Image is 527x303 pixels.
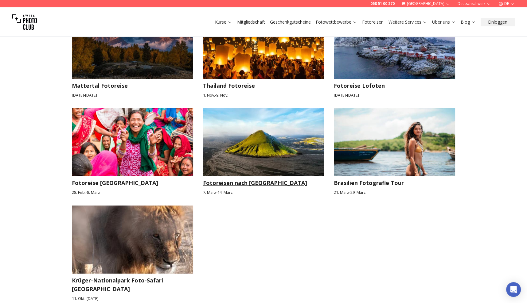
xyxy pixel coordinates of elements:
[506,282,521,297] div: Open Intercom Messenger
[237,19,265,25] a: Mitgliedschaft
[334,190,455,195] small: 21. März - 29. März
[334,11,455,98] a: Fotoreise LofotenFotoreise Lofoten[DATE]-[DATE]
[72,92,193,98] small: [DATE] - [DATE]
[362,19,384,25] a: Fotoreisen
[313,18,360,26] button: Fotowettbewerbe
[215,19,232,25] a: Kurse
[72,108,193,195] a: Fotoreise NepalFotoreise [GEOGRAPHIC_DATA]28. Feb.-8. März
[12,10,37,34] img: Swiss photo club
[203,190,324,195] small: 7. März - 14. März
[328,7,461,82] img: Fotoreise Lofoten
[203,81,324,90] h3: Thailand Fotoreise
[72,11,193,98] a: Mattertal FotoreiseMattertal Fotoreise[DATE]-[DATE]
[267,18,313,26] button: Geschenkgutscheine
[203,92,324,98] small: 1. Nov. - 9. Nov.
[203,178,324,187] h3: Fotoreisen nach [GEOGRAPHIC_DATA]
[66,202,199,277] img: Krüger-Nationalpark Foto-Safari Südafrika
[197,7,330,82] img: Thailand Fotoreise
[334,92,455,98] small: [DATE] - [DATE]
[370,1,395,6] a: 058 51 00 270
[66,105,199,179] img: Fotoreise Nepal
[388,19,427,25] a: Weitere Services
[481,18,515,26] button: Einloggen
[386,18,430,26] button: Weitere Services
[458,18,478,26] button: Blog
[328,105,461,179] img: Brasilien Fotografie Tour
[334,178,455,187] h3: Brasilien Fotografie Tour
[72,190,193,195] small: 28. Feb. - 8. März
[461,19,476,25] a: Blog
[203,108,324,195] a: Fotoreisen nach IslandFotoreisen nach [GEOGRAPHIC_DATA]7. März-14. März
[270,19,311,25] a: Geschenkgutscheine
[203,11,324,98] a: Thailand FotoreiseThailand Fotoreise1. Nov.-9. Nov.
[72,205,193,301] a: Krüger-Nationalpark Foto-Safari SüdafrikaKrüger-Nationalpark Foto-Safari [GEOGRAPHIC_DATA]11. Okt...
[66,7,199,82] img: Mattertal Fotoreise
[72,178,193,187] h3: Fotoreise [GEOGRAPHIC_DATA]
[432,19,456,25] a: Über uns
[430,18,458,26] button: Über uns
[213,18,235,26] button: Kurse
[203,108,324,176] img: Fotoreisen nach Island
[235,18,267,26] button: Mitgliedschaft
[360,18,386,26] button: Fotoreisen
[316,19,357,25] a: Fotowettbewerbe
[334,81,455,90] h3: Fotoreise Lofoten
[72,81,193,90] h3: Mattertal Fotoreise
[72,296,193,301] small: 11. Okt. - [DATE]
[334,108,455,195] a: Brasilien Fotografie TourBrasilien Fotografie Tour21. März-29. März
[72,276,193,293] h3: Krüger-Nationalpark Foto-Safari [GEOGRAPHIC_DATA]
